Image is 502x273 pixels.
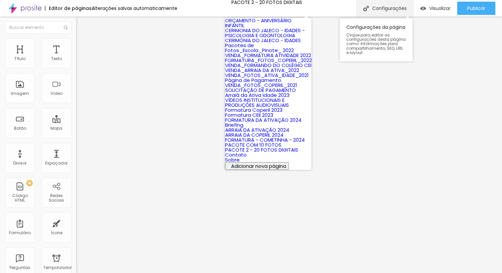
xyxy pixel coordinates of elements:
[225,77,281,84] a: Página de Pagamento
[225,136,305,143] a: FORMATURA - COMETINHA - 2024
[64,26,68,30] img: Ícone
[372,5,407,12] font: Configurações
[225,82,297,89] a: VENDA_FOTOS_COPERIL_2021
[225,146,298,153] a: PACOTE 2 - 20 FOTOS DIGITAIS
[225,141,282,148] a: PACOTE COM 10 FOTOS
[13,160,27,166] font: Divisor
[363,6,369,11] img: Ícone
[5,22,71,34] input: Buscar elemento
[225,87,296,94] a: SOLICITAÇÃO DE PAGAMENTO
[45,160,68,166] font: Espaçador
[225,92,290,99] a: Arraiá da Ativa Idade 2023
[14,125,26,131] font: Botão
[51,230,62,236] font: Ícone
[467,5,485,12] font: Publicar
[225,42,294,54] a: Pacotes de Fotos_Escola_Pinote_ 2022
[225,97,289,108] a: VÍDEOS INSTITUCIONAIS E PRODUÇÕES AUDIOVISUAIS
[225,67,299,74] a: VENDA_ARRAIA DA ATIVA_2022
[225,62,311,69] a: VENDA_FORMANDO DO COLÉGIO CEI
[225,52,311,59] a: VENDA_FORMATURA ATIVIDADE 2022
[9,230,31,236] font: Formulário
[231,163,286,170] font: Adicionar nova página
[225,162,289,170] button: Adicionar nova página
[50,91,62,96] font: Vídeo
[346,32,406,55] font: Clique para editar as configurações desta página como: Informações para compartilhamento, SEO, UR...
[225,116,301,123] a: FORMATURA DA ATIVAÇÃO 2024
[14,56,26,61] font: Título
[92,5,177,12] font: Alterações salvas automaticamente
[225,57,312,64] a: FORMATURA_FOTOS_COPERIL_2022
[49,193,64,203] font: Redes Sociais
[11,91,29,96] font: Imagem
[43,265,72,270] font: Temporizador
[225,37,301,44] a: CERIMÔNIA DO JALECO - IDADES
[225,111,273,118] a: Formatura CEII 2023
[457,2,495,15] button: Publicar
[225,156,240,163] a: Sobre
[225,17,292,29] a: ORÇAMENTO - ANIVERSÁRIO INFANTIL
[225,72,309,79] a: VENDA_FOTOS_ATIVA_IDADE_2021
[225,151,247,158] a: Contato
[49,5,92,12] font: Editor de páginas
[225,131,284,138] a: ARRAIA DA COPERIL 2024
[429,5,451,12] font: Visualizar
[225,121,243,128] a: Briefing
[51,56,62,61] font: Texto
[225,27,305,39] a: CERIMONIA DO JALECO - IDADES - PSICOLOGIA E ODONTOLOGIA
[225,106,283,113] a: Formatura Coperil 2023
[414,2,457,15] button: Visualizar
[12,193,28,203] font: Código HTML
[420,6,426,11] img: view-1.svg
[225,126,289,133] a: ARRAIA DA ATIVAÇÃO 2024
[346,24,405,31] font: Configurações da página
[50,125,62,131] font: Mapa
[10,265,30,270] font: Perguntas
[76,17,502,273] iframe: Editor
